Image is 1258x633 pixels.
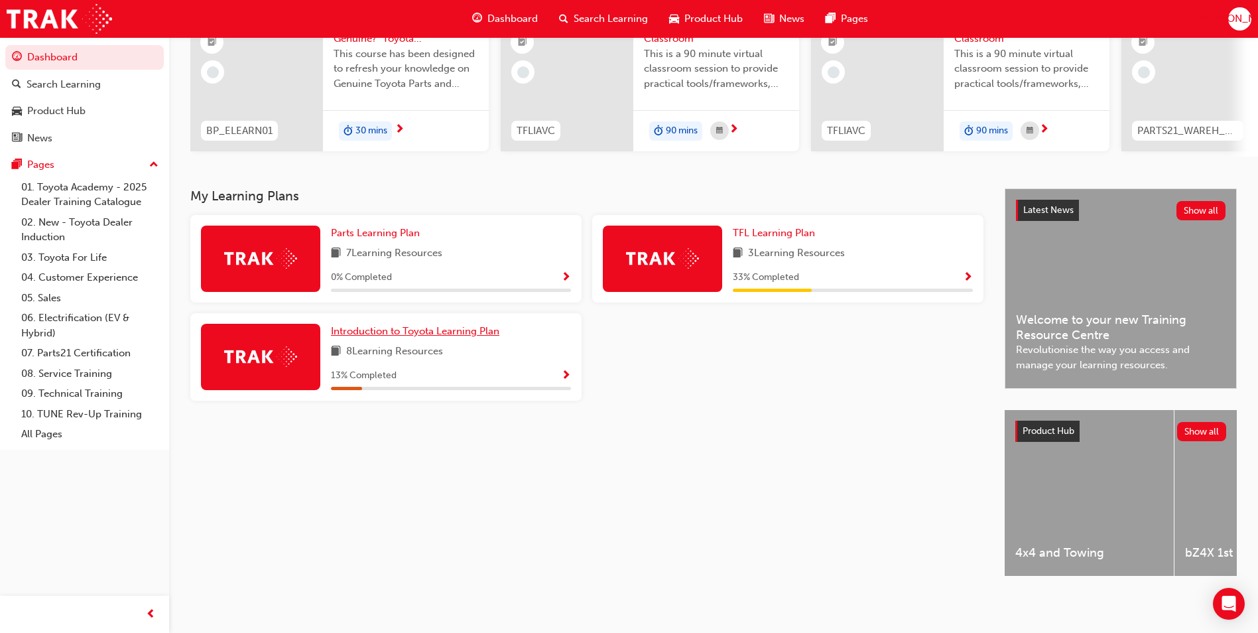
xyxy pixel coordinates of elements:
[5,153,164,177] button: Pages
[517,123,555,139] span: TFLIAVC
[548,5,659,33] a: search-iconSearch Learning
[1027,123,1033,139] span: calendar-icon
[574,11,648,27] span: Search Learning
[1005,410,1174,576] a: 4x4 and Towing
[1016,313,1226,342] span: Welcome to your new Training Resource Centre
[16,343,164,364] a: 07. Parts21 Certification
[1023,425,1074,437] span: Product Hub
[12,52,22,64] span: guage-icon
[331,246,341,262] span: book-icon
[5,72,164,97] a: Search Learning
[654,123,663,140] span: duration-icon
[561,368,571,384] button: Show Progress
[559,11,568,27] span: search-icon
[1176,201,1226,220] button: Show all
[963,269,973,286] button: Show Progress
[729,124,739,136] span: next-icon
[208,34,217,51] span: booktick-icon
[27,77,101,92] div: Search Learning
[1023,204,1074,216] span: Latest News
[733,246,743,262] span: book-icon
[462,5,548,33] a: guage-iconDashboard
[16,247,164,268] a: 03. Toyota For Life
[12,159,22,171] span: pages-icon
[12,105,22,117] span: car-icon
[331,227,420,239] span: Parts Learning Plan
[1138,66,1150,78] span: learningRecordVerb_NONE-icon
[16,308,164,343] a: 06. Electrification (EV & Hybrid)
[561,370,571,382] span: Show Progress
[16,267,164,288] a: 04. Customer Experience
[963,272,973,284] span: Show Progress
[331,324,505,339] a: Introduction to Toyota Learning Plan
[644,46,788,92] span: This is a 90 minute virtual classroom session to provide practical tools/frameworks, behaviours a...
[1015,545,1163,561] span: 4x4 and Towing
[669,11,679,27] span: car-icon
[5,99,164,123] a: Product Hub
[5,126,164,151] a: News
[331,344,341,360] span: book-icon
[841,11,868,27] span: Pages
[331,368,397,384] span: 13 % Completed
[716,123,723,139] span: calendar-icon
[976,123,1008,139] span: 90 mins
[733,227,815,239] span: TFL Learning Plan
[16,424,164,445] a: All Pages
[224,346,297,367] img: Trak
[733,226,820,241] a: TFL Learning Plan
[5,42,164,153] button: DashboardSearch LearningProduct HubNews
[1039,124,1049,136] span: next-icon
[16,212,164,247] a: 02. New - Toyota Dealer Induction
[684,11,743,27] span: Product Hub
[331,270,392,285] span: 0 % Completed
[27,104,86,119] div: Product Hub
[659,5,753,33] a: car-iconProduct Hub
[1016,342,1226,372] span: Revolutionise the way you access and manage your learning resources.
[346,344,443,360] span: 8 Learning Resources
[828,34,838,51] span: booktick-icon
[149,157,158,174] span: up-icon
[666,123,698,139] span: 90 mins
[344,123,353,140] span: duration-icon
[1016,200,1226,221] a: Latest NewsShow all
[733,270,799,285] span: 33 % Completed
[190,188,983,204] h3: My Learning Plans
[146,606,156,623] span: prev-icon
[517,66,529,78] span: learningRecordVerb_NONE-icon
[764,11,774,27] span: news-icon
[827,123,865,139] span: TFLIAVC
[487,11,538,27] span: Dashboard
[826,11,836,27] span: pages-icon
[16,364,164,384] a: 08. Service Training
[206,123,273,139] span: BP_ELEARN01
[753,5,815,33] a: news-iconNews
[964,123,974,140] span: duration-icon
[355,123,387,139] span: 30 mins
[1005,188,1237,389] a: Latest NewsShow allWelcome to your new Training Resource CentreRevolutionise the way you access a...
[224,248,297,269] img: Trak
[748,246,845,262] span: 3 Learning Resources
[16,177,164,212] a: 01. Toyota Academy - 2025 Dealer Training Catalogue
[27,157,54,173] div: Pages
[16,384,164,404] a: 09. Technical Training
[561,269,571,286] button: Show Progress
[12,133,22,145] span: news-icon
[27,131,52,146] div: News
[954,46,1099,92] span: This is a 90 minute virtual classroom session to provide practical tools/frameworks, behaviours a...
[16,288,164,309] a: 05. Sales
[7,4,112,34] img: Trak
[779,11,804,27] span: News
[518,34,527,51] span: booktick-icon
[12,79,21,91] span: search-icon
[395,124,405,136] span: next-icon
[1015,421,1226,442] a: Product HubShow all
[207,66,219,78] span: learningRecordVerb_NONE-icon
[626,248,699,269] img: Trak
[472,11,482,27] span: guage-icon
[334,46,478,92] span: This course has been designed to refresh your knowledge on Genuine Toyota Parts and Accessories s...
[1228,7,1251,31] button: [PERSON_NAME]
[828,66,840,78] span: learningRecordVerb_NONE-icon
[815,5,879,33] a: pages-iconPages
